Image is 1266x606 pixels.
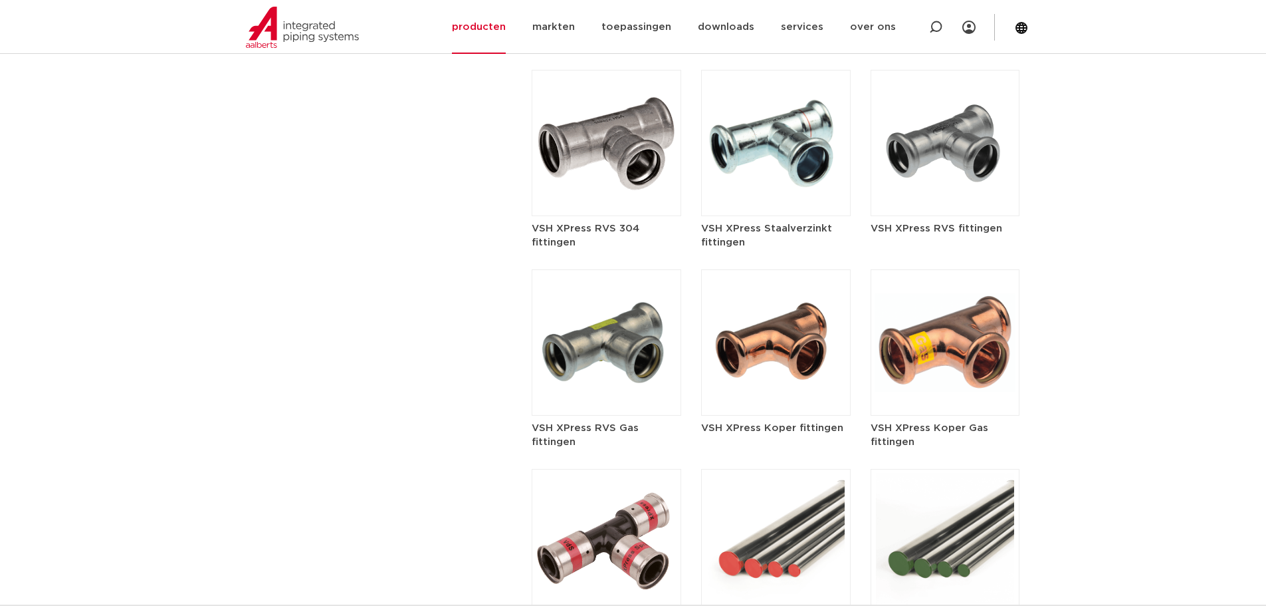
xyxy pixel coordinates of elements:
a: VSH XPress Koper fittingen [701,337,851,435]
a: VSH XPress Staalverzinkt fittingen [701,138,851,249]
a: VSH XPress RVS Gas fittingen [532,337,681,449]
h5: VSH XPress RVS 304 fittingen [532,222,681,249]
h5: VSH XPress Koper Gas fittingen [871,421,1020,449]
h5: VSH XPress RVS Gas fittingen [532,421,681,449]
h5: VSH XPress Koper fittingen [701,421,851,435]
h5: VSH XPress RVS fittingen [871,222,1020,235]
a: VSH XPress RVS fittingen [871,138,1020,235]
h5: VSH XPress Staalverzinkt fittingen [701,222,851,249]
a: VSH XPress RVS 304 fittingen [532,138,681,249]
a: VSH XPress Koper Gas fittingen [871,337,1020,449]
